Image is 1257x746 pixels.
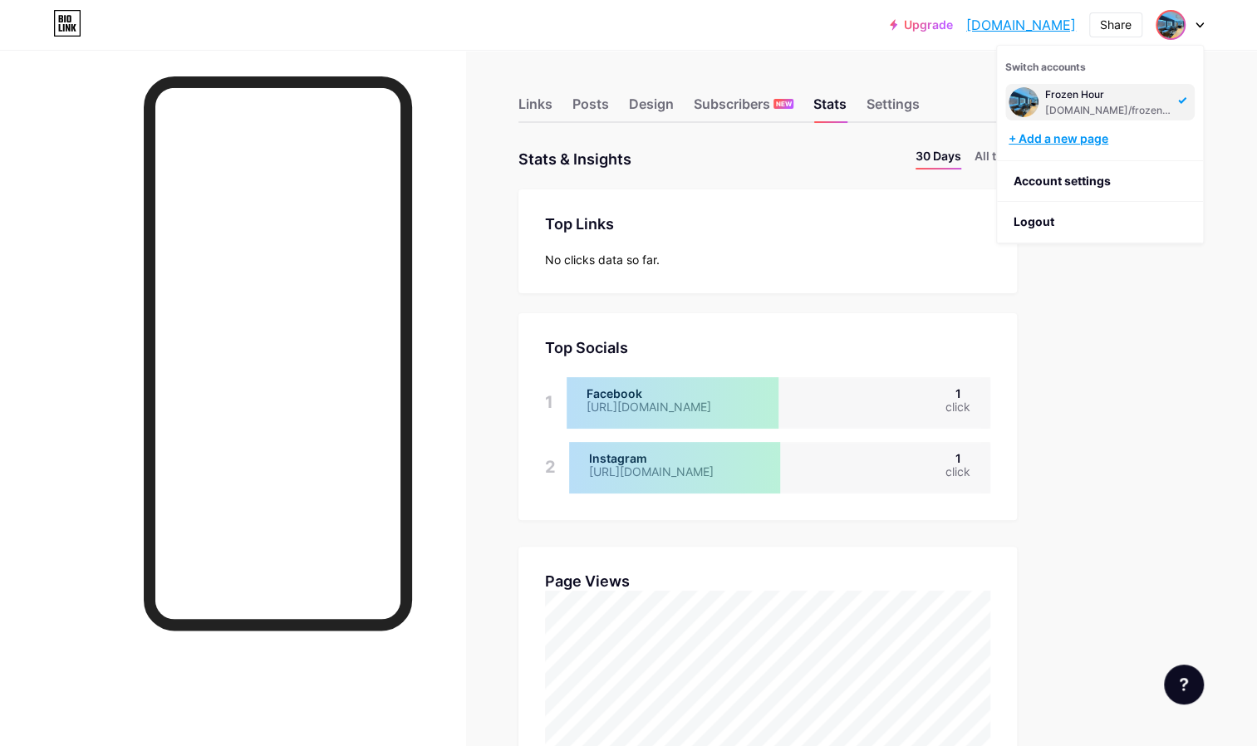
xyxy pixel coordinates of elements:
div: Page Views [545,573,990,591]
a: Account settings [997,161,1203,202]
div: Share [1100,18,1132,32]
a: Upgrade [890,18,953,32]
div: Top Links [545,216,990,233]
img: frozenhour [1157,12,1184,38]
li: Logout [997,202,1203,243]
div: No clicks data so far. [545,253,990,267]
div: Settings [867,96,920,121]
div: Frozen Hour [1045,88,1173,101]
div: 1 [545,377,553,429]
a: [DOMAIN_NAME] [966,17,1076,32]
img: frozenhour [1009,87,1038,117]
div: Subscribers [694,96,793,121]
span: Switch accounts [1005,61,1086,73]
div: Posts [572,96,609,121]
div: click [945,400,970,414]
div: 1 [945,387,970,400]
span: NEW [776,99,792,109]
div: Design [629,96,674,121]
li: 30 Days [916,150,961,169]
div: [DOMAIN_NAME]/frozenhour [1045,104,1173,117]
div: + Add a new page [1009,130,1195,147]
div: 2 [545,442,556,493]
div: Top Socials [545,340,990,357]
div: 1 [945,452,970,465]
li: All time [975,150,1017,169]
div: click [945,465,970,479]
div: Stats & Insights [518,150,631,169]
div: Links [518,96,552,121]
div: Stats [813,96,847,121]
